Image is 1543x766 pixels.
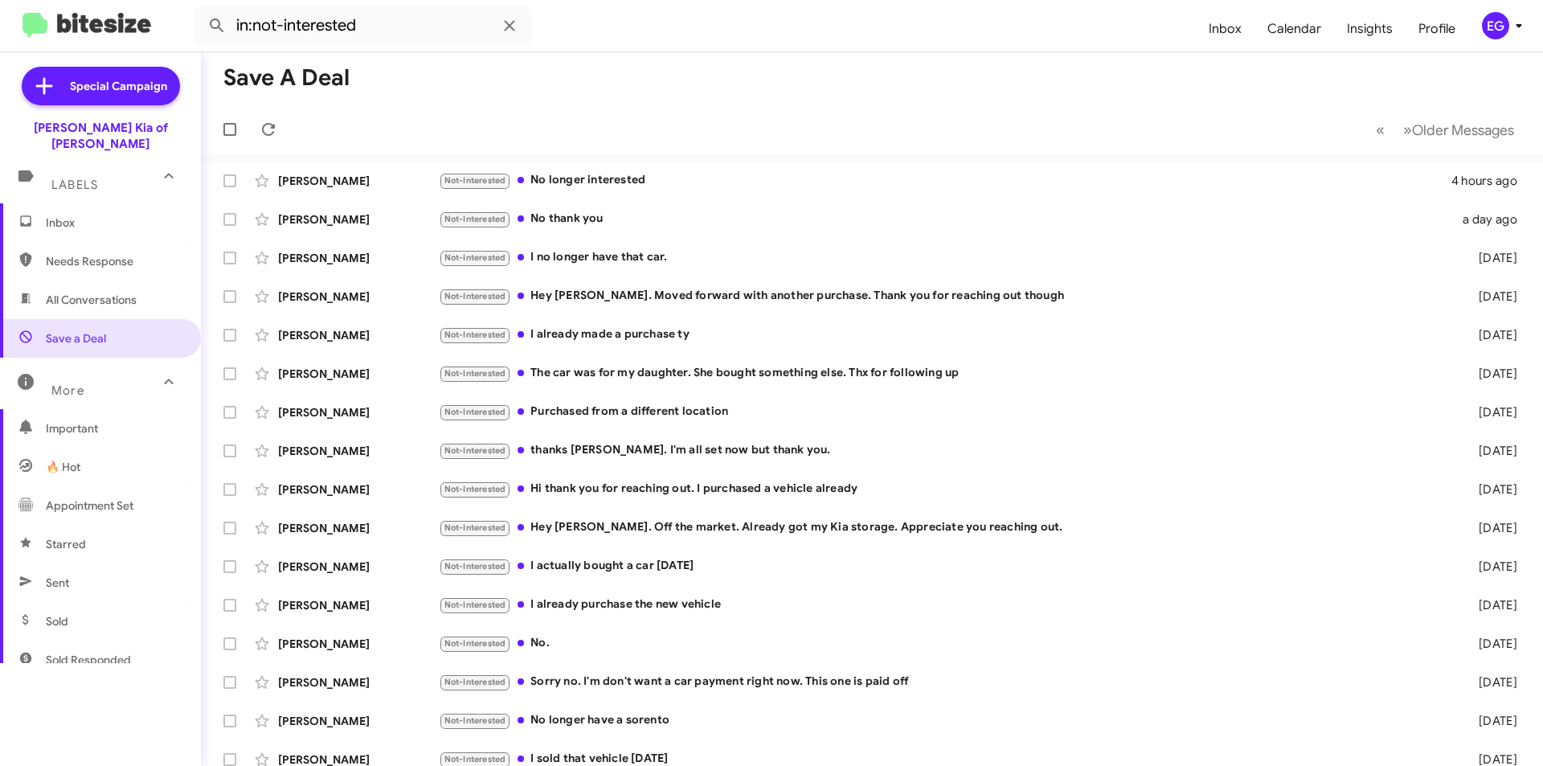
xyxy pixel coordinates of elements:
span: Not-Interested [444,677,506,687]
span: 🔥 Hot [46,459,80,475]
div: [PERSON_NAME] [278,636,439,652]
input: Search [194,6,532,45]
button: Next [1394,113,1524,146]
div: I already purchase the new vehicle [439,596,1453,614]
div: [DATE] [1453,404,1530,420]
div: I actually bought a car [DATE] [439,557,1453,576]
a: Insights [1334,6,1406,52]
div: thanks [PERSON_NAME]. I'm all set now but thank you. [439,441,1453,460]
span: Not-Interested [444,252,506,263]
span: All Conversations [46,292,137,308]
div: I no longer have that car. [439,248,1453,267]
span: Older Messages [1412,121,1514,139]
span: More [51,383,84,398]
div: [DATE] [1453,250,1530,266]
div: [PERSON_NAME] [278,713,439,729]
span: Sent [46,575,69,591]
span: Not-Interested [444,445,506,456]
span: Special Campaign [70,78,167,94]
div: [DATE] [1453,713,1530,729]
span: Not-Interested [444,715,506,726]
a: Profile [1406,6,1468,52]
div: Hey [PERSON_NAME]. Moved forward with another purchase. Thank you for reaching out though [439,287,1453,305]
div: No thank you [439,210,1453,228]
span: Not-Interested [444,214,506,224]
div: I already made a purchase ty [439,326,1453,344]
span: » [1403,120,1412,140]
div: a day ago [1453,211,1530,227]
div: [PERSON_NAME] [278,559,439,575]
div: Hey [PERSON_NAME]. Off the market. Already got my Kia storage. Appreciate you reaching out. [439,518,1453,537]
div: [PERSON_NAME] [278,443,439,459]
button: EG [1468,12,1525,39]
div: The car was for my daughter. She bought something else. Thx for following up [439,364,1453,383]
div: No longer interested [439,171,1451,190]
a: Calendar [1254,6,1334,52]
div: [PERSON_NAME] [278,674,439,690]
div: [DATE] [1453,597,1530,613]
button: Previous [1366,113,1394,146]
div: [PERSON_NAME] [278,289,439,305]
span: Not-Interested [444,522,506,533]
div: [DATE] [1453,366,1530,382]
div: [DATE] [1453,636,1530,652]
div: [PERSON_NAME] [278,211,439,227]
span: Not-Interested [444,407,506,417]
div: Hi thank you for reaching out. I purchased a vehicle already [439,480,1453,498]
div: [PERSON_NAME] [278,327,439,343]
span: Needs Response [46,253,182,269]
div: [DATE] [1453,520,1530,536]
span: Not-Interested [444,754,506,764]
div: EG [1482,12,1509,39]
div: [PERSON_NAME] [278,250,439,266]
span: Save a Deal [46,330,106,346]
h1: Save a Deal [223,65,350,91]
span: Not-Interested [444,484,506,494]
span: Not-Interested [444,638,506,649]
span: Starred [46,536,86,552]
span: Not-Interested [444,330,506,340]
span: Inbox [46,215,182,231]
div: [DATE] [1453,443,1530,459]
nav: Page navigation example [1367,113,1524,146]
a: Inbox [1196,6,1254,52]
span: Sold Responded [46,652,131,668]
a: Special Campaign [22,67,180,105]
div: [PERSON_NAME] [278,173,439,189]
span: Not-Interested [444,368,506,379]
div: [PERSON_NAME] [278,597,439,613]
span: Appointment Set [46,498,133,514]
div: [DATE] [1453,559,1530,575]
span: Not-Interested [444,175,506,186]
div: [DATE] [1453,289,1530,305]
span: Not-Interested [444,561,506,571]
div: No. [439,634,1453,653]
span: Labels [51,178,98,192]
span: Not-Interested [444,291,506,301]
div: [PERSON_NAME] [278,366,439,382]
div: [DATE] [1453,327,1530,343]
span: « [1376,120,1385,140]
div: [PERSON_NAME] [278,520,439,536]
span: Sold [46,613,68,629]
span: Important [46,420,182,436]
div: [DATE] [1453,481,1530,498]
div: 4 hours ago [1451,173,1530,189]
div: [DATE] [1453,674,1530,690]
div: No longer have a sorento [439,711,1453,730]
div: [PERSON_NAME] [278,481,439,498]
div: [PERSON_NAME] [278,404,439,420]
div: Sorry no. I'm don't want a car payment right now. This one is paid off [439,673,1453,691]
span: Not-Interested [444,600,506,610]
div: Purchased from a different location [439,403,1453,421]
